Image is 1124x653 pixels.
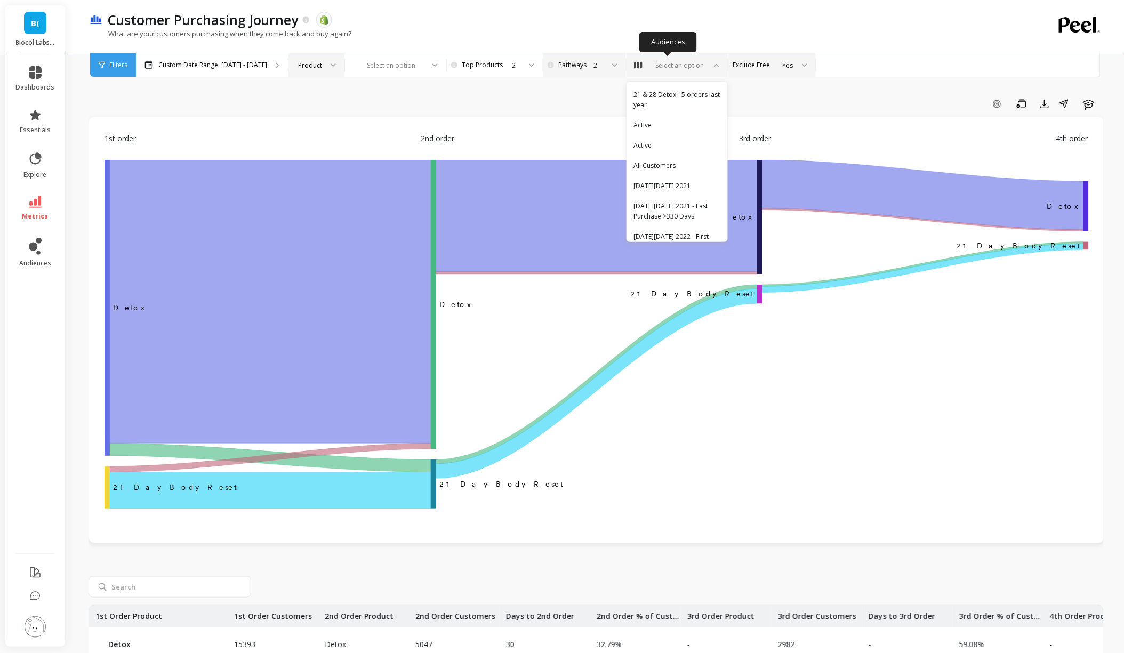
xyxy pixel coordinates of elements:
[512,60,520,70] div: 2
[957,241,1080,250] text: 21 Day Body Reset
[158,61,267,69] p: Custom Date Range, [DATE] - [DATE]
[953,639,984,649] p: 59.08%
[681,606,754,627] p: 3rd Order Product
[633,181,721,191] div: [DATE][DATE] 2021
[318,639,398,649] p: Detox
[113,483,237,491] text: ‌21 Day Body Reset
[25,616,46,638] img: profile picture
[318,606,394,627] p: 2nd Order Product
[1043,639,1123,649] p: -
[89,576,251,598] input: Search
[24,171,47,179] span: explore
[409,639,432,649] p: 5047
[105,160,1089,512] svg: A chart.
[654,60,705,70] div: Select an option
[633,120,721,130] div: Active
[590,606,681,627] p: 2nd Order % of Customers Bought
[783,60,793,70] div: Yes
[862,639,871,649] p: -
[772,606,856,627] p: 3rd Order Customers
[953,606,1043,627] p: 3rd Order % of Customers Bought
[439,480,563,488] text: 21 Day Body Reset
[633,231,721,252] div: [DATE][DATE] 2022 - First Time Purchasers
[633,140,721,150] div: Active
[16,83,55,92] span: dashboards
[1047,202,1080,211] text: Detox
[721,213,754,221] text: ​Detox
[421,133,454,144] span: 2nd order
[228,639,255,649] p: 15393
[630,290,754,299] text: ​21 Day Body Reset
[633,90,721,110] div: 21 & 28 Detox - 5 orders last year
[1056,133,1088,144] span: 4th order
[298,60,322,70] div: Product
[439,300,472,309] text: Detox
[22,212,49,221] span: metrics
[90,15,102,25] img: header icon
[862,606,935,627] p: Days to 3rd Order
[634,61,643,69] img: audience_map.svg
[1043,606,1118,627] p: 4th Order Product
[500,606,574,627] p: Days to 2nd Order
[89,606,162,627] p: 1st Order Product
[31,17,39,29] span: B(
[20,126,51,134] span: essentials
[633,201,721,221] div: [DATE][DATE] 2021 - Last Purchase >330 Days
[593,60,604,70] div: 2
[633,160,721,171] div: All Customers
[772,639,795,649] p: 2982
[740,133,772,144] span: 3rd order
[19,259,51,268] span: audiences
[90,29,351,38] p: What are your customers purchasing when they come back and buy again?
[409,606,495,627] p: 2nd Order Customers
[108,639,215,649] p: Detox
[681,639,761,649] p: -
[319,15,329,25] img: api.shopify.svg
[108,11,299,29] p: Customer Purchasing Journey
[590,639,622,649] p: 32.79%
[105,133,136,144] span: 1st order
[113,303,146,312] text: ‌Detox
[500,639,515,649] p: 30
[16,38,55,47] p: Biocol Labs (US)
[109,61,127,69] span: Filters
[228,606,312,627] p: 1st Order Customers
